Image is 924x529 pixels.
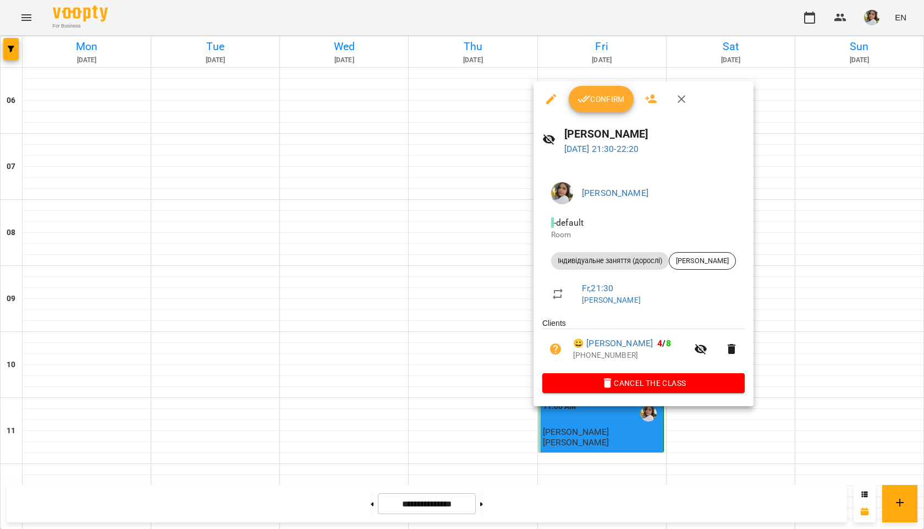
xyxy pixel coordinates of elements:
[551,230,736,241] p: Room
[577,92,625,106] span: Confirm
[657,338,662,348] span: 4
[669,256,735,266] span: [PERSON_NAME]
[551,377,736,390] span: Cancel the class
[542,318,745,373] ul: Clients
[564,144,639,154] a: [DATE] 21:30-22:20
[551,256,669,266] span: Індивідуальне заняття (дорослі)
[573,337,653,350] a: 😀 [PERSON_NAME]
[657,338,670,348] b: /
[564,126,745,143] h6: [PERSON_NAME]
[582,296,641,304] a: [PERSON_NAME]
[666,338,671,348] span: 8
[551,182,573,204] img: 190f836be431f48d948282a033e518dd.jpg
[569,86,634,112] button: Confirm
[551,217,586,228] span: - default
[582,283,613,293] a: Fr , 21:30
[573,350,687,361] p: [PHONE_NUMBER]
[582,188,648,198] a: [PERSON_NAME]
[669,252,736,270] div: [PERSON_NAME]
[542,373,745,393] button: Cancel the class
[542,336,569,362] button: Unpaid. Bill the attendance?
